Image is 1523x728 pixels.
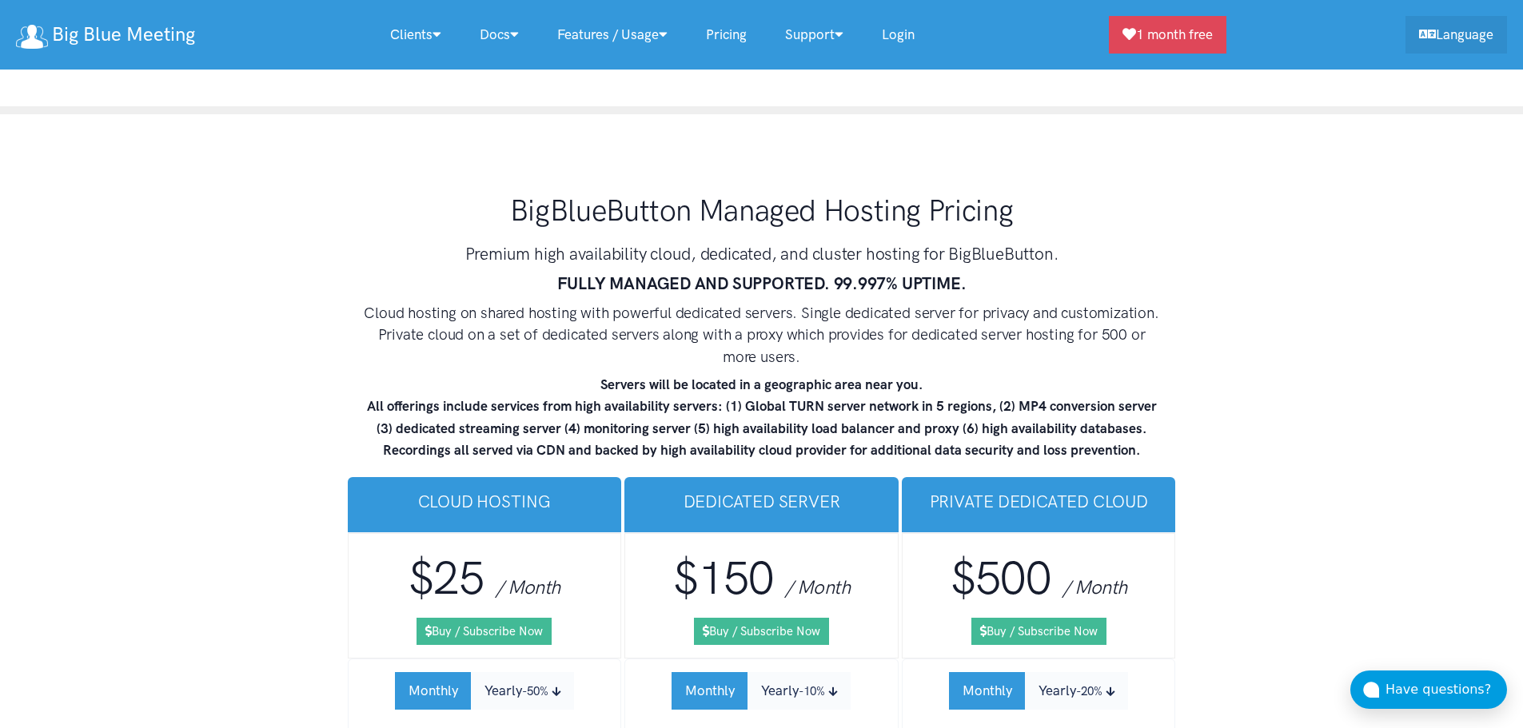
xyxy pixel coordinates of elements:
[1350,670,1507,709] button: Have questions?
[863,18,934,52] a: Login
[949,672,1026,710] button: Monthly
[496,575,560,599] span: / Month
[538,18,687,52] a: Features / Usage
[949,672,1128,710] div: Subscription Period
[785,575,850,599] span: / Month
[1076,684,1102,698] small: -20%
[460,18,538,52] a: Docs
[766,18,863,52] a: Support
[367,376,1157,458] strong: Servers will be located in a geographic area near you. All offerings include services from high a...
[361,490,609,513] h3: Cloud Hosting
[395,672,472,710] button: Monthly
[672,672,851,710] div: Subscription Period
[557,273,967,293] strong: FULLY MANAGED AND SUPPORTED. 99.997% UPTIME.
[951,551,1051,606] span: $500
[915,490,1163,513] h3: Private Dedicated Cloud
[637,490,886,513] h3: Dedicated Server
[971,618,1106,645] a: Buy / Subscribe Now
[362,302,1162,368] h4: Cloud hosting on shared hosting with powerful dedicated servers. Single dedicated server for priv...
[1025,672,1128,710] button: Yearly-20%
[409,551,484,606] span: $25
[471,672,574,710] button: Yearly-50%
[1385,679,1507,700] div: Have questions?
[748,672,851,710] button: Yearly-10%
[16,18,195,52] a: Big Blue Meeting
[417,618,552,645] a: Buy / Subscribe Now
[1063,575,1127,599] span: / Month
[16,25,48,49] img: logo
[395,672,574,710] div: Subscription Period
[799,684,825,698] small: -10%
[672,672,748,710] button: Monthly
[673,551,774,606] span: $150
[1405,16,1507,54] a: Language
[362,191,1162,229] h1: BigBlueButton Managed Hosting Pricing
[371,18,460,52] a: Clients
[1109,16,1226,54] a: 1 month free
[687,18,766,52] a: Pricing
[522,684,548,698] small: -50%
[362,242,1162,265] h3: Premium high availability cloud, dedicated, and cluster hosting for BigBlueButton.
[694,618,829,645] a: Buy / Subscribe Now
